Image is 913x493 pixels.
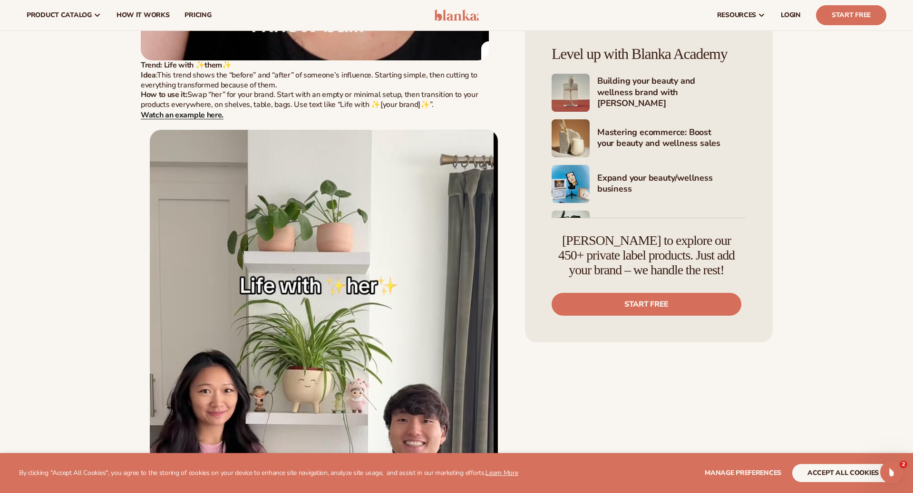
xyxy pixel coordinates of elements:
[185,11,211,19] span: pricing
[597,127,746,150] h4: Mastering ecommerce: Boost your beauty and wellness sales
[816,5,886,25] a: Start Free
[141,70,156,80] strong: Idea
[486,468,518,477] a: Learn More
[552,165,746,203] a: Shopify Image 9 Expand your beauty/wellness business
[880,461,903,483] iframe: Intercom live chat
[19,469,518,477] p: By clicking "Accept All Cookies", you agree to the storing of cookies on your device to enhance s...
[552,233,741,277] h4: [PERSON_NAME] to explore our 450+ private label products. Just add your brand – we handle the rest!
[117,11,170,19] span: How It Works
[552,119,590,157] img: Shopify Image 8
[141,110,223,120] a: Watch an example here.
[705,468,781,477] span: Manage preferences
[717,11,756,19] span: resources
[27,11,92,19] span: product catalog
[552,293,741,316] a: Start free
[434,10,479,21] img: logo
[552,46,746,62] h4: Level up with Blanka Academy
[705,464,781,482] button: Manage preferences
[792,464,894,482] button: accept all cookies
[597,76,746,110] h4: Building your beauty and wellness brand with [PERSON_NAME]
[552,74,590,112] img: Shopify Image 7
[141,60,232,70] strong: Trend: L ife with ✨them✨
[552,211,590,249] img: Shopify Image 10
[141,89,187,100] strong: How to use it:
[781,11,801,19] span: LOGIN
[552,211,746,249] a: Shopify Image 10 Marketing your beauty and wellness brand 101
[552,165,590,203] img: Shopify Image 9
[900,461,907,468] span: 2
[552,74,746,112] a: Shopify Image 7 Building your beauty and wellness brand with [PERSON_NAME]
[597,173,746,196] h4: Expand your beauty/wellness business
[552,119,746,157] a: Shopify Image 8 Mastering ecommerce: Boost your beauty and wellness sales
